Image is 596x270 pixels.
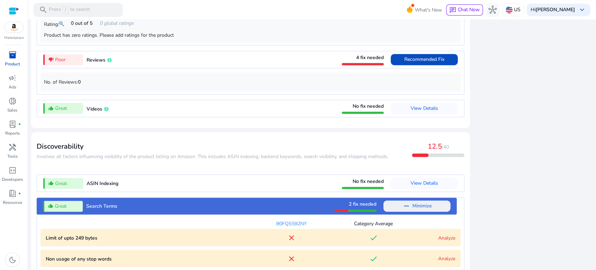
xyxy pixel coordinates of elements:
mat-icon: thumb_up_alt [48,106,54,111]
span: /40 [442,144,449,150]
button: chatChat Now [446,4,483,15]
p: US [514,3,521,16]
img: amazon.svg [5,22,23,33]
span: What's New [415,4,442,16]
span: Videos [87,106,102,112]
button: Recommended Fix [391,54,458,65]
span: 0 global ratings [100,20,134,27]
span: No fix needed [353,178,384,185]
span: Great [55,202,67,210]
h3: Discoverability [37,142,388,151]
span: Minimize [412,200,432,212]
mat-icon: remove [402,202,411,210]
div: Product has zero ratings. Please add ratings for the product [44,31,457,39]
button: hub [486,3,500,17]
div: B0FQS592NY [251,220,333,227]
a: Analyze [438,234,455,241]
p: Hi [531,7,575,12]
button: View Details [391,178,458,189]
p: Ads [9,84,16,90]
span: handyman [8,143,17,151]
mat-icon: thumb_up_alt [48,203,53,209]
span: Great [55,180,67,187]
b: [PERSON_NAME] [536,6,575,13]
p: Resources [3,199,22,206]
mat-icon: thumb_down_alt [48,57,54,62]
p: Developers [2,176,23,183]
button: View Details [391,103,458,114]
span: 2 fix needed [349,201,376,207]
p: Tools [7,153,18,159]
span: donut_small [8,97,17,105]
mat-icon: done [369,233,377,242]
span: Great [55,105,67,112]
span: fiber_manual_record [18,123,21,126]
p: Product [5,61,20,67]
p: Reports [5,130,20,136]
span: campaign [8,74,17,82]
span: Reviews [87,57,105,63]
span: 4 fix needed [356,54,384,61]
span: keyboard_arrow_down [578,6,586,14]
span: No fix needed [353,103,384,109]
span: Recommended Fix [404,56,444,63]
p: Rating: [44,20,64,28]
p: Press to search [49,6,90,14]
span: Poor [55,56,66,63]
span: lab_profile [8,120,17,128]
span: 0 out of 5 [71,20,93,27]
p: Marketplace [4,35,24,41]
mat-icon: close [287,233,296,242]
span: ASIN Indexing [87,180,118,187]
img: us.svg [506,6,513,13]
span: chat [449,7,456,14]
span: Chat Now [458,6,480,13]
span: hub [488,6,497,14]
p: Limit of upto 249 bytes [46,234,251,241]
b: 0 [78,79,81,85]
p: Non usage of any stop words [46,255,251,262]
p: Sales [7,107,17,113]
span: View Details [411,180,438,186]
mat-icon: close [287,254,296,263]
span: dark_mode [8,256,17,264]
span: fiber_manual_record [18,192,21,195]
button: Minimize [383,200,450,212]
span: / [62,6,69,14]
span: code_blocks [8,166,17,175]
span: Search Terms [86,203,117,209]
mat-icon: thumb_up_alt [48,180,54,186]
span: search [39,6,47,14]
span: book_4 [8,189,17,198]
span: 12.5 [428,142,442,151]
span: ​​Involves all factors influencing visibility of the product listing on Amazon. This includes ASI... [37,153,388,160]
span: inventory_2 [8,51,17,59]
span: View Details [411,105,438,112]
mat-icon: done [369,254,377,263]
a: Analyze [438,255,455,262]
div: Category Average [332,220,414,227]
p: No. of Reviews: [44,78,457,86]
